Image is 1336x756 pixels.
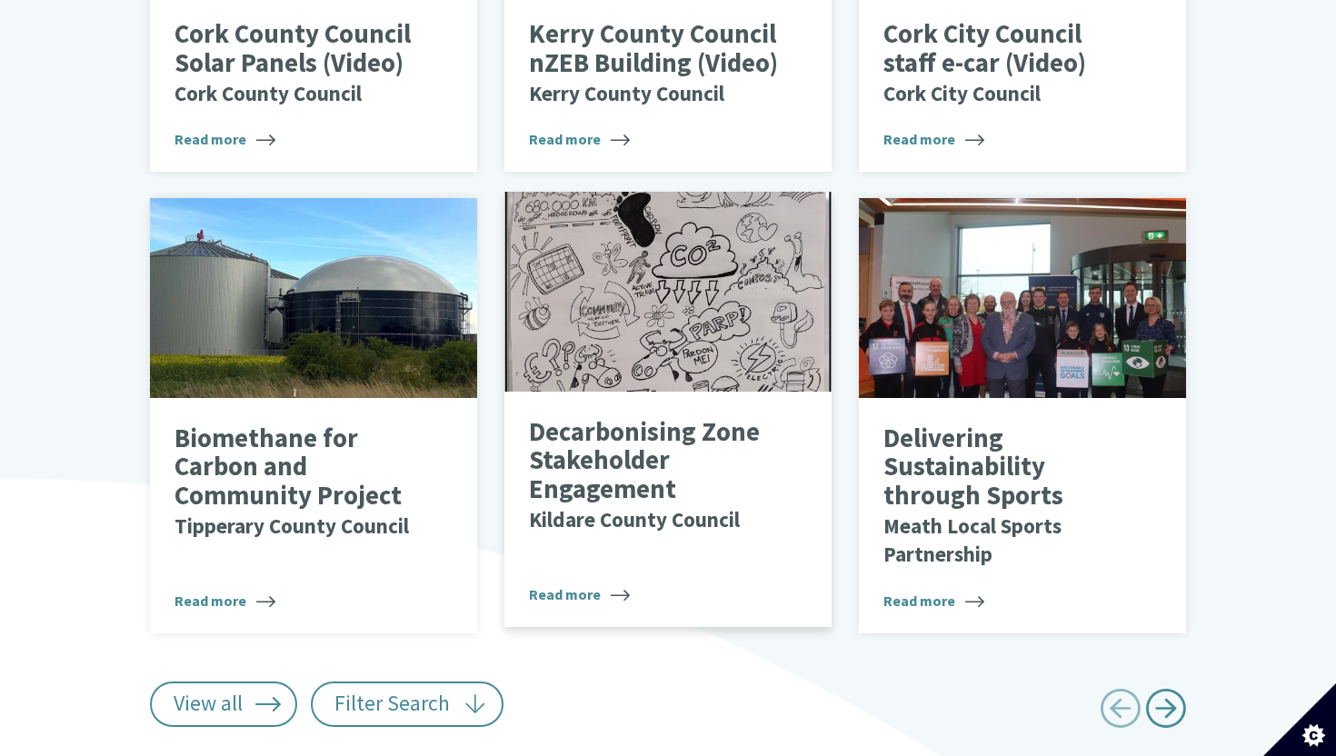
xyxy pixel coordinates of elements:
[1100,681,1141,742] a: Previous page
[883,424,1133,568] p: Delivering Sustainability through Sports
[883,20,1133,106] p: Cork City Council staff e-car (Video)
[1263,683,1336,756] button: Set cookie preferences
[1145,681,1186,742] a: Next page
[174,424,424,540] p: Biomethane for Carbon and Community Project
[174,80,362,106] small: Cork County Council
[883,512,1062,568] small: Meath Local Sports Partnership
[859,198,1186,633] a: Delivering Sustainability through SportsMeath Local Sports Partnership Read more
[529,583,630,605] span: Read more
[529,80,724,106] small: Kerry County Council
[883,590,984,612] span: Read more
[311,681,504,727] button: Filter Search
[529,418,779,533] p: Decarbonising Zone Stakeholder Engagement
[150,198,477,633] a: Biomethane for Carbon and Community ProjectTipperary County Council Read more
[504,192,832,627] a: Decarbonising Zone Stakeholder EngagementKildare County Council Read more
[150,681,297,727] a: View all
[529,128,630,150] span: Read more
[529,20,779,106] p: Kerry County Council nZEB Building (Video)
[883,128,984,150] span: Read more
[174,590,275,612] span: Read more
[174,20,424,106] p: Cork County Council Solar Panels (Video)
[883,80,1041,106] small: Cork City Council
[529,506,740,532] small: Kildare County Council
[174,512,409,539] small: Tipperary County Council
[174,128,275,150] span: Read more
